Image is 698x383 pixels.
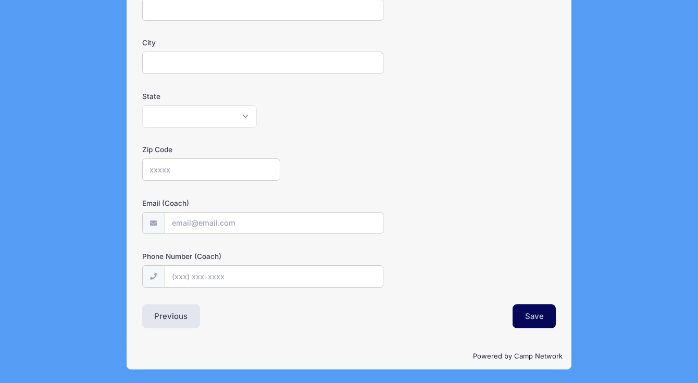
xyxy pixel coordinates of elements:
label: State [142,91,280,102]
label: Email (Coach) [142,198,280,208]
input: email@email.com [165,212,383,234]
button: Previous [142,304,201,328]
p: Powered by Camp Network [135,351,563,362]
label: Zip Code [142,144,280,155]
label: Phone Number (Coach) [142,251,280,262]
input: (xxx) xxx-xxxx [165,265,383,288]
button: Save [513,304,556,328]
input: xxxxx [142,158,280,181]
label: City [142,38,280,48]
